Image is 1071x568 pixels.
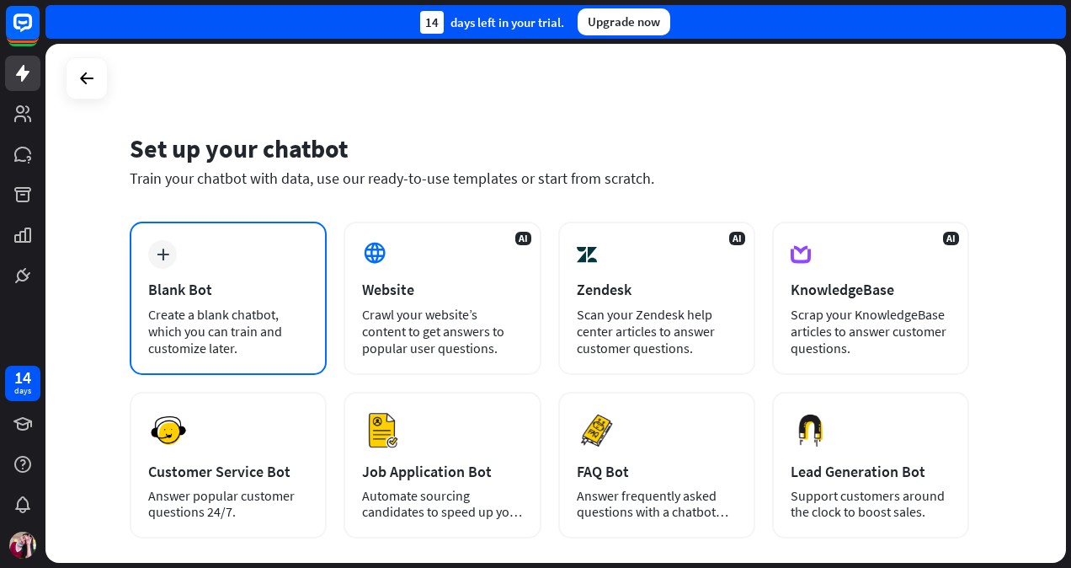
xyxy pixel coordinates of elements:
[729,232,745,245] span: AI
[5,366,40,401] a: 14 days
[14,385,31,397] div: days
[362,488,522,520] div: Automate sourcing candidates to speed up your hiring process.
[13,7,64,57] button: Open LiveChat chat widget
[791,488,951,520] div: Support customers around the clock to boost sales.
[791,306,951,356] div: Scrap your KnowledgeBase articles to answer customer questions.
[420,11,444,34] div: 14
[420,11,564,34] div: days left in your trial.
[157,249,169,260] i: plus
[148,306,308,356] div: Create a blank chatbot, which you can train and customize later.
[515,232,531,245] span: AI
[362,462,522,481] div: Job Application Bot
[943,232,959,245] span: AI
[148,462,308,481] div: Customer Service Bot
[130,132,969,164] div: Set up your chatbot
[578,8,670,35] div: Upgrade now
[791,462,951,481] div: Lead Generation Bot
[577,306,737,356] div: Scan your Zendesk help center articles to answer customer questions.
[148,280,308,299] div: Blank Bot
[577,280,737,299] div: Zendesk
[791,280,951,299] div: KnowledgeBase
[577,462,737,481] div: FAQ Bot
[577,488,737,520] div: Answer frequently asked questions with a chatbot and save your time.
[362,306,522,356] div: Crawl your website’s content to get answers to popular user questions.
[130,169,969,188] div: Train your chatbot with data, use our ready-to-use templates or start from scratch.
[14,370,31,385] div: 14
[362,280,522,299] div: Website
[148,488,308,520] div: Answer popular customer questions 24/7.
